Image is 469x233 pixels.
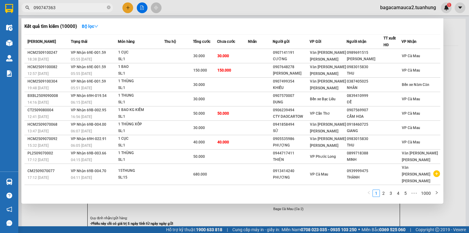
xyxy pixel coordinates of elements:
[273,56,309,62] div: CƯỜNG
[347,121,383,128] div: 0918460725
[310,137,346,148] span: Văn [PERSON_NAME] [PERSON_NAME]
[193,83,205,87] span: 30.000
[193,154,205,159] span: 50.000
[6,70,13,77] img: solution-icon
[402,111,420,116] span: VP Cà Mau
[118,142,164,149] div: SL: 1
[402,83,429,87] span: Bến xe Năm Căn
[387,190,394,197] li: 3
[5,4,13,13] img: logo-vxr
[193,140,205,144] span: 40.000
[6,206,12,212] span: notification
[71,122,106,127] span: VP Nhận 69B-004.00
[347,107,383,113] div: 0907569907
[310,50,346,61] span: Văn [PERSON_NAME] [PERSON_NAME]
[71,65,106,69] span: VP Nhận 69E-001.59
[118,49,164,56] div: 1 CỤC
[27,143,49,148] span: 15:32 [DATE]
[71,129,92,133] span: 06:07 [DATE]
[347,174,383,181] div: THÀNH
[35,4,86,12] b: [PERSON_NAME]
[6,55,13,61] img: warehouse-icon
[27,78,69,85] div: HCM2509100304
[118,64,164,70] div: 1 BAO
[380,190,387,197] a: 2
[365,190,373,197] button: left
[71,151,106,155] span: VP Nhận 69B-003.66
[273,168,309,174] div: 0913414240
[6,193,12,198] span: question-circle
[27,121,69,128] div: HCM2509070068
[380,190,387,197] li: 2
[273,70,309,77] div: [PERSON_NAME]
[193,126,205,130] span: 30.000
[193,68,207,72] span: 150.000
[365,190,373,197] li: Previous Page
[27,168,69,174] div: CM2509070077
[24,23,77,30] h3: Kết quả tìm kiếm ( 10000 )
[71,143,92,148] span: 06:05 [DATE]
[402,190,409,197] li: 5
[310,111,329,116] span: VP Cần Thơ
[347,113,383,120] div: CẨM HOA
[118,150,164,157] div: 1 THÙNG
[71,100,92,105] span: 06:15 [DATE]
[217,68,231,72] span: 150.000
[402,140,420,144] span: VP Cà Mau
[402,97,420,101] span: VP Cà Mau
[217,54,229,58] span: 30.000
[217,140,229,144] span: 40.000
[248,39,257,44] span: Nhãn
[419,190,433,197] li: 1000
[118,92,164,99] div: 1 THUNG
[35,15,40,20] span: environment
[118,39,135,44] span: Món hàng
[27,150,69,157] div: PL2509070002
[118,85,164,91] div: SL: 1
[27,64,69,70] div: HCM2509100082
[71,72,92,76] span: 05:55 [DATE]
[395,190,402,197] a: 4
[6,40,13,46] img: warehouse-icon
[94,24,98,28] span: down
[27,50,69,56] div: HCM2509100247
[373,190,380,197] li: 1
[27,115,49,119] span: 12:41 [DATE]
[402,39,416,44] span: VP Nhận
[71,86,92,90] span: 05:51 [DATE]
[273,113,309,120] div: CTY DAOCARTOW
[35,22,40,27] span: phone
[347,99,383,105] div: ĐỂ
[347,56,383,62] div: [PERSON_NAME]
[310,65,346,76] span: Văn [PERSON_NAME] [PERSON_NAME]
[27,57,49,61] span: 18:38 [DATE]
[273,142,309,149] div: PHƯỢNG
[273,174,309,181] div: PHƯƠNG
[107,5,111,11] span: close-circle
[273,39,289,44] span: Người gửi
[118,56,164,63] div: SL: 1
[310,39,321,44] span: VP Gửi
[82,24,98,29] strong: Bộ lọc
[433,190,440,197] button: right
[419,190,433,197] a: 1000
[27,129,49,133] span: 13:47 [DATE]
[310,122,346,133] span: Văn [PERSON_NAME] [PERSON_NAME]
[384,36,396,47] span: TT xuất HĐ
[3,38,65,48] b: GỬI : VP Cà Mau
[217,39,235,44] span: Chưa cước
[27,136,69,142] div: HCM2509070092
[273,99,309,105] div: DUNG
[107,6,111,9] span: close-circle
[435,191,438,194] span: right
[71,94,107,98] span: VP Nhận 69H-019.54
[71,79,106,83] span: VP Nhận 69E-001.59
[71,137,107,141] span: VP Nhận 69H-022.91
[387,190,394,197] a: 3
[347,50,383,56] div: 0989691515
[367,191,371,194] span: left
[310,172,328,176] span: VP Cà Mau
[27,158,49,162] span: 17:12 [DATE]
[193,111,205,116] span: 50.000
[118,174,164,181] div: SL: 15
